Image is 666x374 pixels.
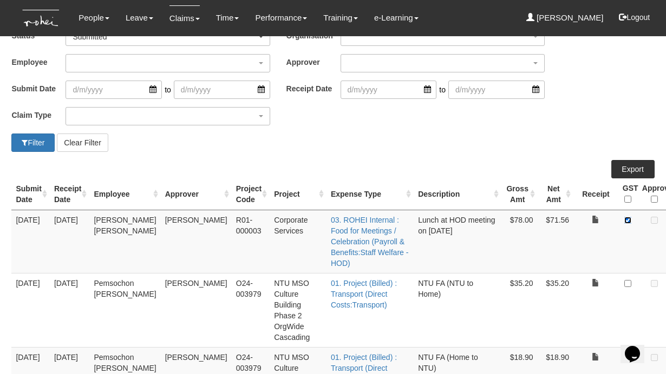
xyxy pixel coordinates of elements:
a: [PERSON_NAME] [526,5,604,30]
td: Corporate Services [270,210,327,273]
span: to [436,81,448,99]
td: R01-000003 [232,210,270,273]
th: Description : activate to sort column ascending [414,178,501,210]
a: e-Learning [374,5,419,30]
label: Employee [11,54,66,70]
label: Submit Date [11,81,66,96]
a: People [79,5,109,30]
th: Receipt [573,178,618,210]
button: Logout [611,4,657,30]
th: GST [618,178,638,210]
td: [DATE] [50,273,90,347]
input: d/m/yyyy [341,81,437,99]
td: $35.20 [538,273,574,347]
td: O24-003979 [232,273,270,347]
a: Performance [255,5,307,30]
td: NTU MSO Culture Building Phase 2 OrgWide Cascading [270,273,327,347]
a: 03. ROHEI Internal : Food for Meetings / Celebration (Payroll & Benefits:Staff Welfare - HOD) [331,216,408,268]
td: $71.56 [538,210,574,273]
a: Training [323,5,358,30]
th: Expense Type : activate to sort column ascending [327,178,414,210]
td: Lunch at HOD meeting on [DATE] [414,210,501,273]
iframe: chat widget [621,331,655,363]
a: Export [611,160,655,178]
th: Receipt Date : activate to sort column ascending [50,178,90,210]
th: Project Code : activate to sort column ascending [232,178,270,210]
input: d/m/yyyy [174,81,270,99]
td: NTU FA (NTU to Home) [414,273,501,347]
input: d/m/yyyy [448,81,545,99]
td: [PERSON_NAME] [PERSON_NAME] [89,210,160,273]
a: 01. Project (Billed) : Transport (Direct Costs:Transport) [331,279,397,309]
label: Claim Type [11,107,66,123]
th: Gross Amt : activate to sort column ascending [501,178,538,210]
a: Time [216,5,239,30]
div: Submitted [73,31,256,42]
td: $35.20 [501,273,538,347]
th: Net Amt : activate to sort column ascending [538,178,574,210]
td: Pemsochon [PERSON_NAME] [89,273,160,347]
input: d/m/yyyy [66,81,162,99]
td: [DATE] [11,273,49,347]
th: Submit Date : activate to sort column ascending [11,178,49,210]
td: [DATE] [50,210,90,273]
a: Claims [169,5,200,31]
label: Receipt Date [286,81,341,96]
th: Project : activate to sort column ascending [270,178,327,210]
th: Approver : activate to sort column ascending [161,178,232,210]
td: [DATE] [11,210,49,273]
button: Clear Filter [57,133,108,152]
td: $78.00 [501,210,538,273]
button: Filter [11,133,55,152]
td: [PERSON_NAME] [161,210,232,273]
a: Leave [126,5,153,30]
label: Approver [286,54,341,70]
span: to [162,81,174,99]
th: Employee : activate to sort column ascending [89,178,160,210]
td: [PERSON_NAME] [161,273,232,347]
button: Submitted [66,28,270,46]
